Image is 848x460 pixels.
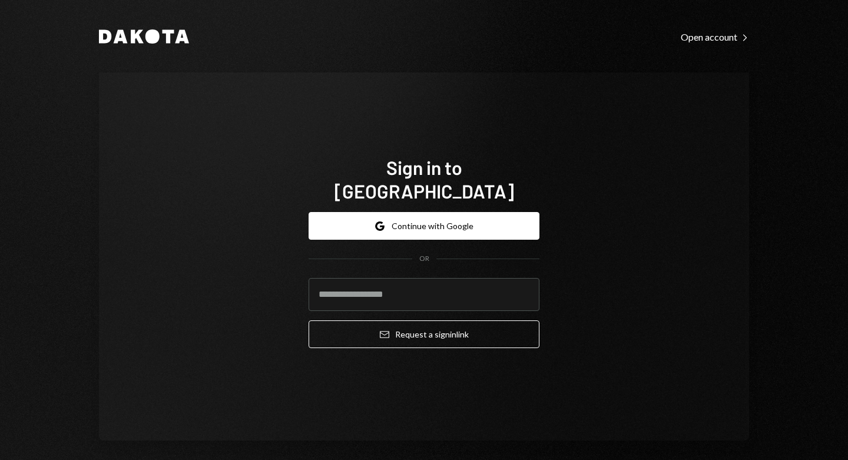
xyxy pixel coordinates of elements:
button: Continue with Google [309,212,539,240]
h1: Sign in to [GEOGRAPHIC_DATA] [309,155,539,203]
div: OR [419,254,429,264]
a: Open account [681,30,749,43]
div: Open account [681,31,749,43]
button: Request a signinlink [309,320,539,348]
